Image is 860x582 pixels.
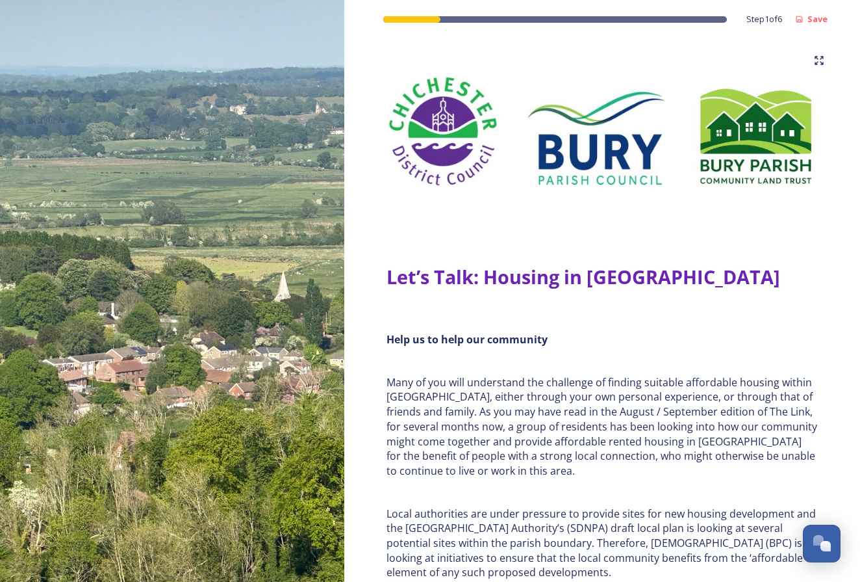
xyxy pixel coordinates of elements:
p: Many of you will understand the challenge of finding suitable affordable housing within [GEOGRAPH... [386,375,818,479]
p: Local authorities are under pressure to provide sites for new housing development and the [GEOGRA... [386,507,818,581]
strong: Help us to help our community [386,332,548,347]
span: Step 1 of 6 [746,13,782,25]
strong: Save [807,13,828,25]
strong: Let’s Talk: Housing in [GEOGRAPHIC_DATA] [386,264,780,289]
button: Open Chat [803,525,841,562]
